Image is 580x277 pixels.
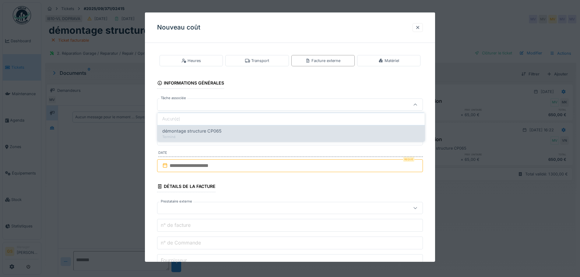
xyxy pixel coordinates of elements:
h3: Nouveau coût [157,24,200,31]
div: Informations générales [157,78,224,89]
div: Transport [245,58,269,64]
div: Détails de la facture [157,182,216,192]
div: Matériel [378,58,399,64]
div: Terminé [162,134,420,140]
div: Aucun(e) [157,113,425,125]
label: Prestataire externe [160,199,193,204]
label: Fournisseur [160,257,188,264]
label: n° de Commande [160,239,202,246]
div: Heures [181,58,201,64]
label: n° de facture [160,221,192,229]
div: Facture externe [305,58,340,64]
label: Tâche associée [160,95,187,101]
div: Requis [403,157,414,162]
span: démontage structure CP065 [162,128,222,134]
label: Date [158,150,423,157]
